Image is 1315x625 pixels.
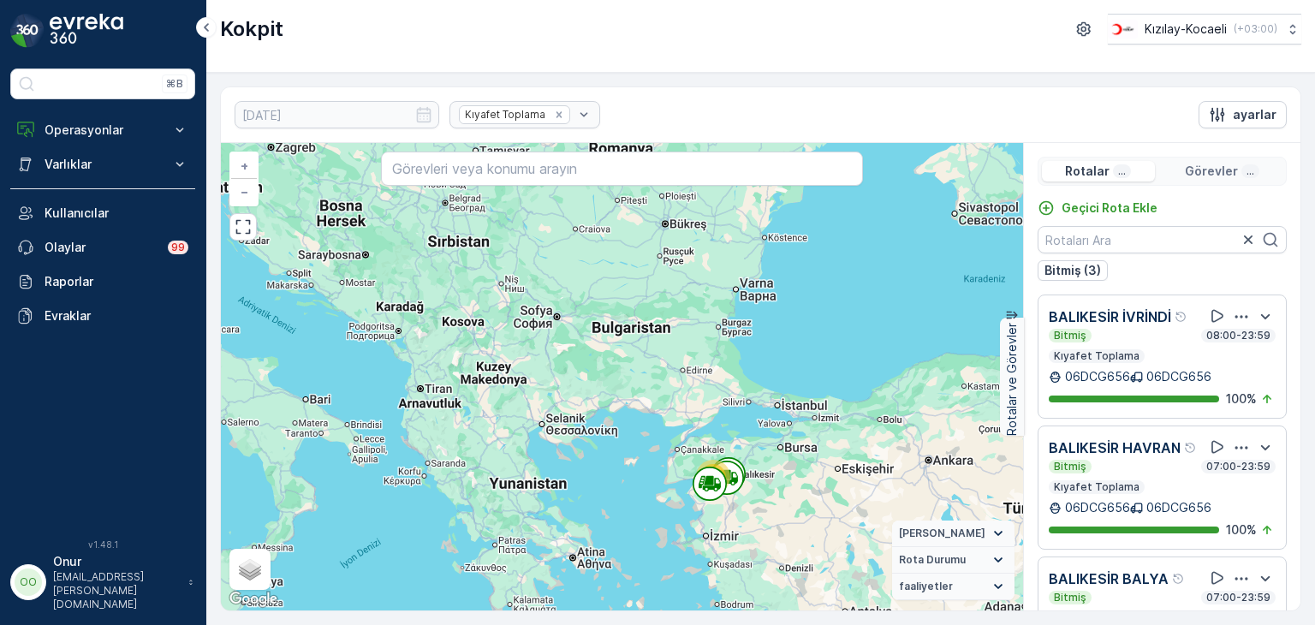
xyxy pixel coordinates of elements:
[45,307,188,324] p: Evraklar
[1062,199,1157,217] p: Geçici Rota Ekle
[1052,329,1088,342] p: Bitmiş
[1172,572,1186,586] div: Yardım Araç İkonu
[15,568,42,596] div: OO
[10,230,195,265] a: Olaylar99
[10,553,195,611] button: OOOnur[EMAIL_ADDRESS][PERSON_NAME][DOMAIN_NAME]
[45,156,161,173] p: Varlıklar
[1175,310,1188,324] div: Yardım Araç İkonu
[241,158,248,173] span: +
[220,15,283,43] p: Kokpit
[45,273,188,290] p: Raporlar
[1145,21,1227,38] p: Kızılay-Kocaeli
[1108,20,1138,39] img: k%C4%B1z%C4%B1lay_0jL9uU1.png
[45,205,188,222] p: Kullanıcılar
[1052,591,1088,604] p: Bitmiş
[1116,164,1128,178] p: ...
[10,14,45,48] img: logo
[50,14,123,48] img: logo_dark-DEwI_e13.png
[241,184,249,199] span: −
[1038,226,1287,253] input: Rotaları Ara
[1226,390,1257,408] p: 100 %
[1205,460,1272,473] p: 07:00-23:59
[166,77,183,91] p: ⌘B
[45,122,161,139] p: Operasyonlar
[53,570,180,611] p: [EMAIL_ADDRESS][PERSON_NAME][DOMAIN_NAME]
[1199,101,1287,128] button: ayarlar
[1049,307,1171,327] p: BALIKESİR İVRİNDİ
[899,527,985,540] span: [PERSON_NAME]
[1234,22,1277,36] p: ( +03:00 )
[225,588,282,610] img: Google
[45,239,158,256] p: Olaylar
[1185,163,1238,180] p: Görevler
[231,153,257,179] a: Yakınlaştır
[1065,368,1130,385] p: 06DCG656
[892,521,1015,547] summary: [PERSON_NAME]
[225,588,282,610] a: Bu bölgeyi Google Haritalar'da açın (yeni pencerede açılır)
[10,196,195,230] a: Kullanıcılar
[892,574,1015,600] summary: faaliyetler
[10,113,195,147] button: Operasyonlar
[1038,199,1157,217] a: Geçici Rota Ekle
[1146,499,1211,516] p: 06DCG656
[231,551,269,588] a: Layers
[1108,14,1301,45] button: Kızılay-Kocaeli(+03:00)
[899,553,966,567] span: Rota Durumu
[1052,460,1088,473] p: Bitmiş
[1226,521,1257,539] p: 100 %
[1003,323,1020,436] p: Rotalar ve Görevler
[1233,106,1276,123] p: ayarlar
[53,553,180,570] p: Onur
[381,152,862,186] input: Görevleri veya konumu arayın
[1245,164,1256,178] p: ...
[1049,568,1169,589] p: BALIKESİR BALYA
[1065,163,1110,180] p: Rotalar
[235,101,439,128] input: dd/mm/yyyy
[1146,368,1211,385] p: 06DCG656
[231,179,257,205] a: Uzaklaştır
[899,580,953,593] span: faaliyetler
[1038,260,1108,281] button: Bitmiş (3)
[10,299,195,333] a: Evraklar
[10,265,195,299] a: Raporlar
[10,539,195,550] span: v 1.48.1
[1184,441,1198,455] div: Yardım Araç İkonu
[1052,480,1141,494] p: Kıyafet Toplama
[1065,499,1130,516] p: 06DCG656
[1049,437,1181,458] p: BALIKESİR HAVRAN
[1044,262,1101,279] p: Bitmiş (3)
[1052,349,1141,363] p: Kıyafet Toplama
[1205,329,1272,342] p: 08:00-23:59
[1205,591,1272,604] p: 07:00-23:59
[171,241,185,254] p: 99
[696,460,730,494] div: 24
[10,147,195,182] button: Varlıklar
[892,547,1015,574] summary: Rota Durumu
